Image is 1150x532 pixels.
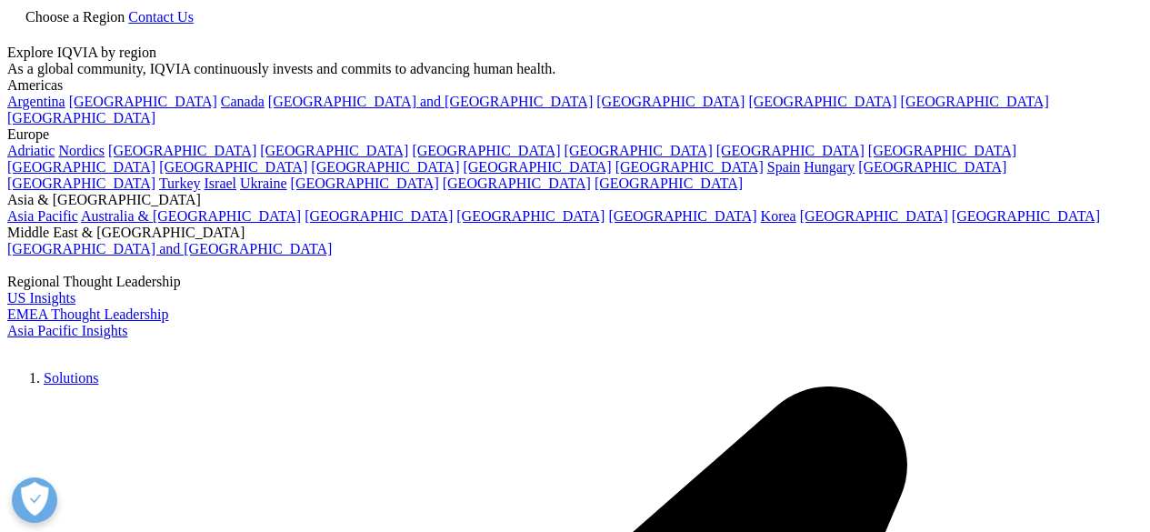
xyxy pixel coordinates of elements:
a: [GEOGRAPHIC_DATA] [412,143,560,158]
a: Nordics [58,143,105,158]
a: US Insights [7,290,75,306]
a: [GEOGRAPHIC_DATA] [7,110,155,125]
a: [GEOGRAPHIC_DATA] [69,94,217,109]
a: [GEOGRAPHIC_DATA] [595,176,743,191]
a: [GEOGRAPHIC_DATA] [159,159,307,175]
a: [GEOGRAPHIC_DATA] [565,143,713,158]
a: [GEOGRAPHIC_DATA] [443,176,591,191]
div: Middle East & [GEOGRAPHIC_DATA] [7,225,1143,241]
a: Korea [761,208,796,224]
a: [GEOGRAPHIC_DATA] [463,159,611,175]
a: Asia Pacific Insights [7,323,127,338]
a: [GEOGRAPHIC_DATA] [7,159,155,175]
a: [GEOGRAPHIC_DATA] [311,159,459,175]
a: [GEOGRAPHIC_DATA] [800,208,948,224]
a: [GEOGRAPHIC_DATA] [608,208,756,224]
a: [GEOGRAPHIC_DATA] [858,159,1006,175]
a: [GEOGRAPHIC_DATA] [716,143,865,158]
a: [GEOGRAPHIC_DATA] [596,94,745,109]
div: Regional Thought Leadership [7,274,1143,290]
a: [GEOGRAPHIC_DATA] [108,143,256,158]
a: [GEOGRAPHIC_DATA] [291,176,439,191]
a: Turkey [159,176,201,191]
a: [GEOGRAPHIC_DATA] [901,94,1049,109]
a: Argentina [7,94,65,109]
a: [GEOGRAPHIC_DATA] [615,159,764,175]
a: [GEOGRAPHIC_DATA] [868,143,1016,158]
a: [GEOGRAPHIC_DATA] [7,176,155,191]
a: [GEOGRAPHIC_DATA] [260,143,408,158]
a: [GEOGRAPHIC_DATA] [456,208,605,224]
a: Australia & [GEOGRAPHIC_DATA] [81,208,301,224]
a: [GEOGRAPHIC_DATA] [748,94,896,109]
a: Contact Us [128,9,194,25]
div: Explore IQVIA by region [7,45,1143,61]
a: Hungary [804,159,855,175]
a: Adriatic [7,143,55,158]
span: Choose a Region [25,9,125,25]
a: Spain [767,159,800,175]
a: Solutions [44,370,98,386]
a: EMEA Thought Leadership [7,306,168,322]
div: As a global community, IQVIA continuously invests and commits to advancing human health. [7,61,1143,77]
a: [GEOGRAPHIC_DATA] and [GEOGRAPHIC_DATA] [268,94,593,109]
a: Canada [221,94,265,109]
a: Israel [205,176,237,191]
button: Open Preferences [12,477,57,523]
div: Americas [7,77,1143,94]
div: Europe [7,126,1143,143]
a: Asia Pacific [7,208,78,224]
a: [GEOGRAPHIC_DATA] and [GEOGRAPHIC_DATA] [7,241,332,256]
a: [GEOGRAPHIC_DATA] [952,208,1100,224]
a: [GEOGRAPHIC_DATA] [305,208,453,224]
div: Asia & [GEOGRAPHIC_DATA] [7,192,1143,208]
a: Ukraine [240,176,287,191]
